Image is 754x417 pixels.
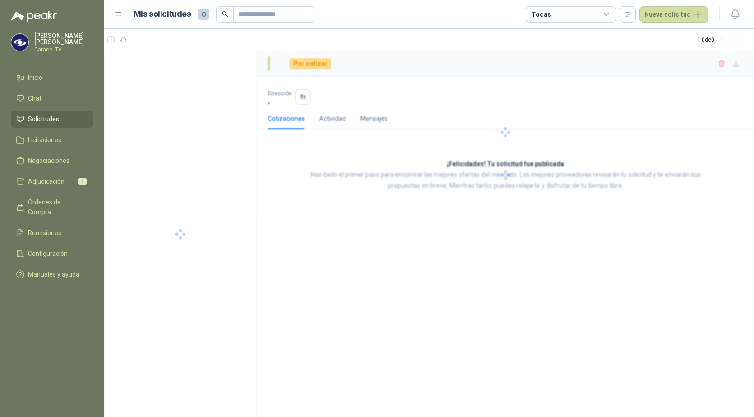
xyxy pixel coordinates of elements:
div: 1 - 0 de 0 [697,32,743,47]
span: Adjudicación [28,176,64,186]
p: Caracol TV [34,47,93,52]
img: Company Logo [11,34,28,51]
span: Chat [28,93,41,103]
h1: Mis solicitudes [133,8,191,21]
a: Adjudicación1 [11,173,93,190]
a: Licitaciones [11,131,93,148]
span: Solicitudes [28,114,59,124]
span: 1 [78,178,87,185]
span: Manuales y ayuda [28,269,79,279]
span: Inicio [28,73,42,83]
a: Negociaciones [11,152,93,169]
span: Órdenes de Compra [28,197,84,217]
button: Nueva solicitud [639,6,708,23]
div: Todas [532,9,551,19]
a: Remisiones [11,224,93,241]
a: Configuración [11,245,93,262]
a: Órdenes de Compra [11,194,93,221]
span: Configuración [28,249,68,259]
span: Negociaciones [28,156,69,166]
a: Inicio [11,69,93,86]
span: search [222,11,228,17]
span: Remisiones [28,228,61,238]
a: Solicitudes [11,111,93,128]
a: Chat [11,90,93,107]
span: Licitaciones [28,135,61,145]
a: Manuales y ayuda [11,266,93,283]
img: Logo peakr [11,11,57,22]
span: 0 [198,9,209,20]
p: [PERSON_NAME] [PERSON_NAME] [34,32,93,45]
